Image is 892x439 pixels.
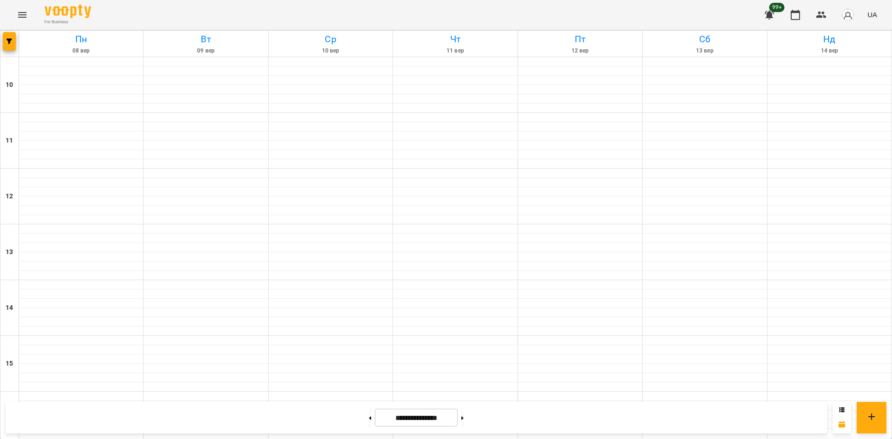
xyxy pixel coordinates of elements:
[20,32,142,46] h6: Пн
[270,46,391,55] h6: 10 вер
[45,19,91,25] span: For Business
[11,4,33,26] button: Menu
[394,46,516,55] h6: 11 вер
[769,3,785,12] span: 99+
[644,46,765,55] h6: 13 вер
[394,32,516,46] h6: Чт
[519,32,641,46] h6: Пт
[6,303,13,313] h6: 14
[769,46,890,55] h6: 14 вер
[841,8,854,21] img: avatar_s.png
[864,6,881,23] button: UA
[45,5,91,18] img: Voopty Logo
[270,32,391,46] h6: Ср
[6,136,13,146] h6: 11
[644,32,765,46] h6: Сб
[6,80,13,90] h6: 10
[867,10,877,20] span: UA
[145,32,266,46] h6: Вт
[6,191,13,202] h6: 12
[769,32,890,46] h6: Нд
[519,46,641,55] h6: 12 вер
[6,247,13,257] h6: 13
[145,46,266,55] h6: 09 вер
[20,46,142,55] h6: 08 вер
[6,359,13,369] h6: 15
